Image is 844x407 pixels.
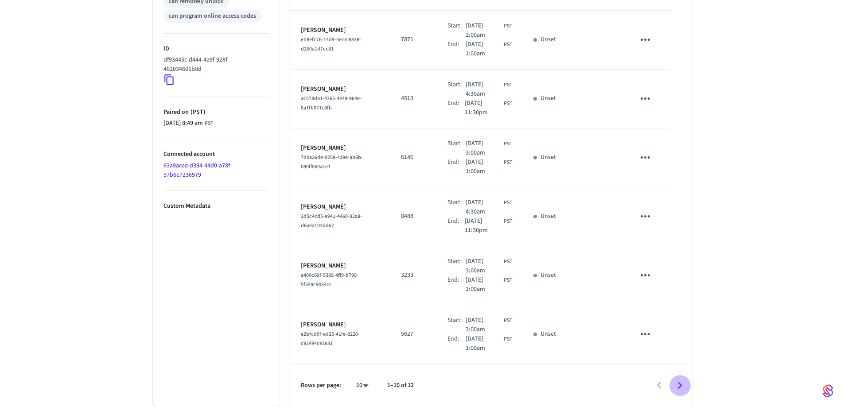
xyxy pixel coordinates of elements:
[301,143,380,153] p: [PERSON_NAME]
[401,35,426,44] p: 7871
[466,316,512,334] div: Asia/Manila
[541,35,556,44] p: Unset
[504,199,512,207] span: PST
[466,158,512,176] div: Asia/Manila
[466,275,512,294] div: Asia/Manila
[387,381,414,390] p: 1–10 of 12
[163,44,269,54] p: ID
[504,100,512,108] span: PST
[301,26,380,35] p: [PERSON_NAME]
[504,22,512,30] span: PST
[504,159,512,167] span: PST
[466,198,502,217] span: [DATE] 4:30am
[466,40,512,58] div: Asia/Manila
[163,202,269,211] p: Custom Metadata
[301,213,362,229] span: 2d5c4cd5-e941-4460-92a8-d6aea103dd67
[301,154,363,171] span: 7d0a26de-0258-419e-ab6b-080ff860ace1
[541,94,556,103] p: Unset
[466,198,512,217] div: Asia/Manila
[447,316,466,334] div: Start:
[163,55,265,74] p: df93445c-d444-4a9f-928f-462034601b8d
[169,12,256,21] div: can program online access codes
[504,317,512,325] span: PST
[447,99,465,117] div: End:
[401,153,426,162] p: 6146
[466,334,502,353] span: [DATE] 1:00am
[301,36,361,53] span: eb8efc76-14d9-4ec3-8838-d260a1d7cc81
[504,335,512,343] span: PST
[466,257,512,275] div: Asia/Manila
[163,108,269,117] p: Paired on
[301,381,341,390] p: Rows per page:
[504,276,512,284] span: PST
[447,139,466,158] div: Start:
[163,119,213,128] div: Asia/Manila
[401,271,426,280] p: 3233
[465,99,512,117] div: Asia/Manila
[447,217,465,235] div: End:
[447,21,466,40] div: Start:
[504,258,512,266] span: PST
[163,119,203,128] span: [DATE] 8:49 am
[301,261,380,271] p: [PERSON_NAME]
[447,80,466,99] div: Start:
[466,316,502,334] span: [DATE] 3:00am
[504,81,512,89] span: PST
[301,320,380,329] p: [PERSON_NAME]
[669,375,690,396] button: Go to next page
[301,271,358,288] span: a400c69f-5389-4ff9-b799-5f549c9034cc
[163,150,269,159] p: Connected account
[401,94,426,103] p: 4513
[301,202,380,212] p: [PERSON_NAME]
[466,158,502,176] span: [DATE] 1:00am
[504,140,512,148] span: PST
[352,379,373,392] div: 10
[447,198,466,217] div: Start:
[541,153,556,162] p: Unset
[163,161,232,179] a: 63a9acea-d394-44d0-a78f-57b6e7236979
[466,80,512,99] div: Asia/Manila
[466,40,502,58] span: [DATE] 1:00am
[447,158,466,176] div: End:
[301,95,362,112] span: ac578da1-4265-4e49-964e-8a1fb071c8fb
[823,384,833,398] img: SeamLogoGradient.69752ec5.svg
[466,139,512,158] div: Asia/Manila
[189,108,206,116] span: ( PST )
[447,275,466,294] div: End:
[465,217,512,235] div: Asia/Manila
[401,329,426,339] p: 5627
[466,334,512,353] div: Asia/Manila
[466,139,502,158] span: [DATE] 3:00am
[465,217,502,235] span: [DATE] 11:30pm
[447,40,466,58] div: End:
[504,41,512,49] span: PST
[301,85,380,94] p: [PERSON_NAME]
[301,330,360,347] span: e2bfcd0f-ed25-41fe-8220-c92494ce2e31
[466,257,502,275] span: [DATE] 3:00am
[466,80,502,99] span: [DATE] 4:30am
[205,120,213,128] span: PST
[466,275,502,294] span: [DATE] 1:00am
[401,212,426,221] p: 8488
[541,212,556,221] p: Unset
[504,217,512,225] span: PST
[466,21,512,40] div: Asia/Manila
[447,257,466,275] div: Start:
[541,271,556,280] p: Unset
[447,334,466,353] div: End:
[541,329,556,339] p: Unset
[465,99,502,117] span: [DATE] 11:30pm
[466,21,502,40] span: [DATE] 2:00am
